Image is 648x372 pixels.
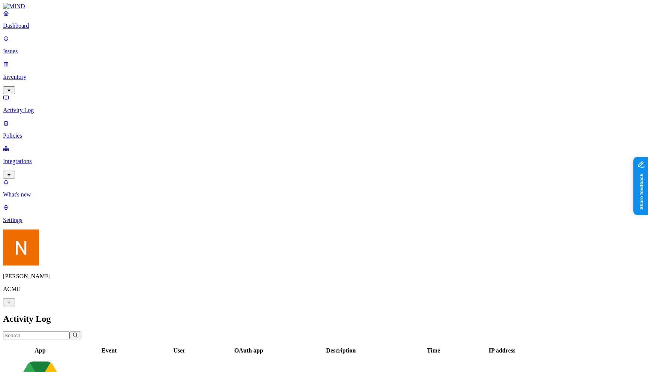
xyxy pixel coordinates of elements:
a: MIND [3,3,645,10]
p: Policies [3,132,645,139]
img: MIND [3,3,25,10]
div: App [4,347,76,354]
div: Description [281,347,401,354]
input: Search [3,331,69,339]
div: Time [402,347,465,354]
p: Settings [3,217,645,223]
a: Dashboard [3,10,645,29]
div: IP address [466,347,538,354]
a: Inventory [3,61,645,93]
a: Policies [3,120,645,139]
div: OAuth app [218,347,279,354]
div: Event [78,347,141,354]
a: Issues [3,35,645,55]
a: Settings [3,204,645,223]
h2: Activity Log [3,314,645,324]
p: [PERSON_NAME] [3,273,645,280]
a: Integrations [3,145,645,177]
div: User [142,347,216,354]
p: ACME [3,286,645,292]
p: Inventory [3,73,645,80]
img: Nitai Mishary [3,229,39,265]
p: What's new [3,191,645,198]
p: Issues [3,48,645,55]
p: Activity Log [3,107,645,114]
a: What's new [3,178,645,198]
p: Dashboard [3,22,645,29]
p: Integrations [3,158,645,165]
a: Activity Log [3,94,645,114]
